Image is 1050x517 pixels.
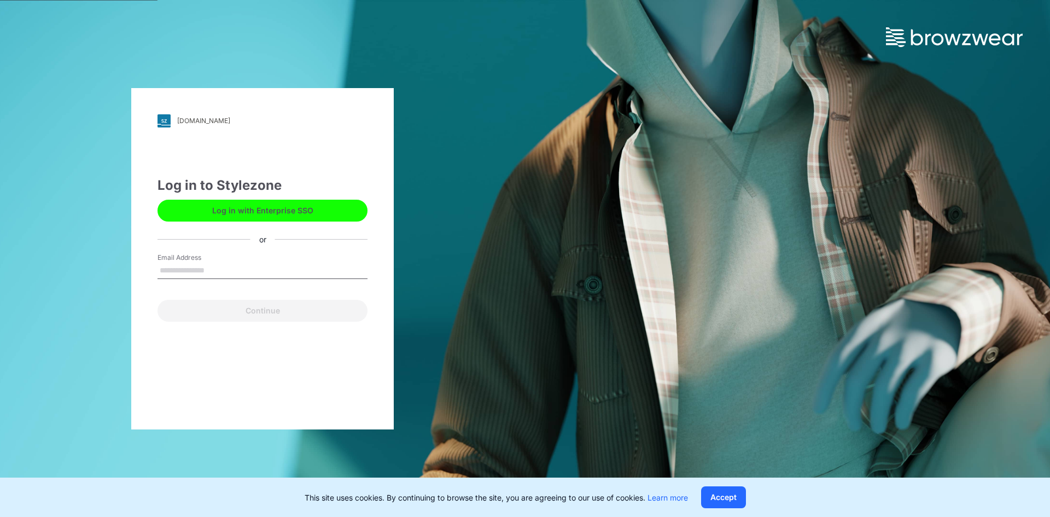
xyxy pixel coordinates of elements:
[177,117,230,125] div: [DOMAIN_NAME]
[305,492,688,503] p: This site uses cookies. By continuing to browse the site, you are agreeing to our use of cookies.
[647,493,688,502] a: Learn more
[157,114,171,127] img: svg+xml;base64,PHN2ZyB3aWR0aD0iMjgiIGhlaWdodD0iMjgiIHZpZXdCb3g9IjAgMCAyOCAyOCIgZmlsbD0ibm9uZSIgeG...
[157,253,234,263] label: Email Address
[886,27,1023,47] img: browzwear-logo.73288ffb.svg
[157,114,367,127] a: [DOMAIN_NAME]
[250,234,275,245] div: or
[157,176,367,195] div: Log in to Stylezone
[701,486,746,508] button: Accept
[157,200,367,222] button: Log in with Enterprise SSO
